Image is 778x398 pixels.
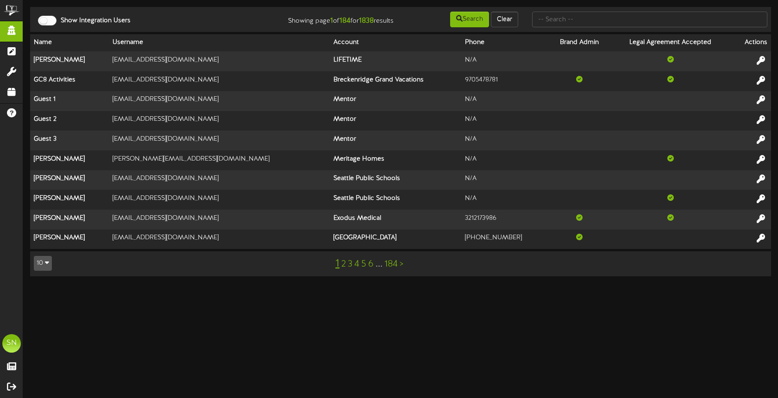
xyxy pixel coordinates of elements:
[54,16,131,25] label: Show Integration Users
[450,12,489,27] button: Search
[109,111,330,131] td: [EMAIL_ADDRESS][DOMAIN_NAME]
[30,34,109,51] th: Name
[30,111,109,131] th: Guest 2
[30,91,109,111] th: Guest 1
[30,150,109,170] th: [PERSON_NAME]
[461,51,548,71] td: N/A
[109,190,330,210] td: [EMAIL_ADDRESS][DOMAIN_NAME]
[461,230,548,249] td: [PHONE_NUMBER]
[330,51,461,71] th: LIFETIME
[461,91,548,111] td: N/A
[461,34,548,51] th: Phone
[610,34,731,51] th: Legal Agreement Accepted
[348,259,352,269] a: 3
[30,230,109,249] th: [PERSON_NAME]
[461,131,548,150] td: N/A
[34,256,52,271] button: 10
[400,259,403,269] a: >
[2,334,21,353] div: SN
[330,170,461,190] th: Seattle Public Schools
[461,111,548,131] td: N/A
[330,131,461,150] th: Mentor
[109,71,330,91] td: [EMAIL_ADDRESS][DOMAIN_NAME]
[30,210,109,230] th: [PERSON_NAME]
[330,230,461,249] th: [GEOGRAPHIC_DATA]
[109,230,330,249] td: [EMAIL_ADDRESS][DOMAIN_NAME]
[730,34,771,51] th: Actions
[376,259,383,269] a: ...
[461,150,548,170] td: N/A
[330,150,461,170] th: Meritage Homes
[330,71,461,91] th: Breckenridge Grand Vacations
[30,51,109,71] th: [PERSON_NAME]
[30,71,109,91] th: GC8 Activities
[109,34,330,51] th: Username
[109,150,330,170] td: [PERSON_NAME][EMAIL_ADDRESS][DOMAIN_NAME]
[461,210,548,230] td: 3212173986
[30,170,109,190] th: [PERSON_NAME]
[461,190,548,210] td: N/A
[339,17,351,25] strong: 184
[335,258,339,270] a: 1
[330,190,461,210] th: Seattle Public Schools
[368,259,374,269] a: 6
[109,51,330,71] td: [EMAIL_ADDRESS][DOMAIN_NAME]
[109,210,330,230] td: [EMAIL_ADDRESS][DOMAIN_NAME]
[461,71,548,91] td: 9705478781
[341,259,346,269] a: 2
[276,11,401,26] div: Showing page of for results
[109,170,330,190] td: [EMAIL_ADDRESS][DOMAIN_NAME]
[330,111,461,131] th: Mentor
[384,259,398,269] a: 184
[30,190,109,210] th: [PERSON_NAME]
[548,34,610,51] th: Brand Admin
[461,170,548,190] td: N/A
[330,210,461,230] th: Exodus Medical
[359,17,374,25] strong: 1838
[354,259,359,269] a: 4
[109,91,330,111] td: [EMAIL_ADDRESS][DOMAIN_NAME]
[491,12,518,27] button: Clear
[30,131,109,150] th: Guest 3
[330,91,461,111] th: Mentor
[330,17,333,25] strong: 1
[532,12,767,27] input: -- Search --
[330,34,461,51] th: Account
[361,259,366,269] a: 5
[109,131,330,150] td: [EMAIL_ADDRESS][DOMAIN_NAME]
